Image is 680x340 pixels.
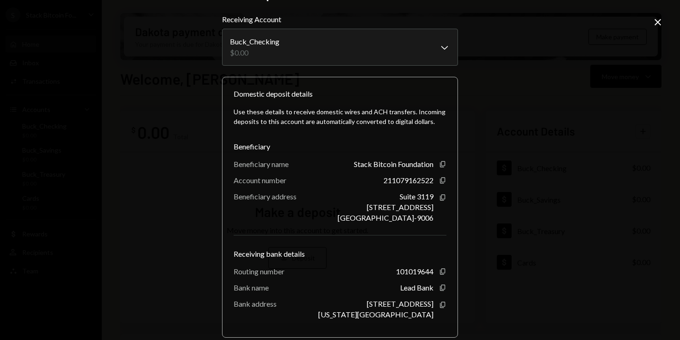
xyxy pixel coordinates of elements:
div: Bank address [234,299,277,308]
div: Routing number [234,267,284,276]
div: Stack Bitcoin Foundation [354,160,433,168]
div: Domestic deposit details [234,88,313,99]
div: Bank name [234,283,269,292]
button: Receiving Account [222,29,458,66]
div: Lead Bank [400,283,433,292]
div: Beneficiary [234,141,446,152]
div: [STREET_ADDRESS] [367,299,433,308]
div: Use these details to receive domestic wires and ACH transfers. Incoming deposits to this account ... [234,107,446,126]
div: Suite 3119 [400,192,433,201]
div: [GEOGRAPHIC_DATA]-9006 [338,213,433,222]
div: Beneficiary address [234,192,297,201]
label: Receiving Account [222,14,458,25]
div: 211079162522 [383,176,433,185]
div: Account number [234,176,286,185]
div: [US_STATE][GEOGRAPHIC_DATA] [318,310,433,319]
div: 101019644 [396,267,433,276]
div: Receiving bank details [234,248,446,260]
div: Beneficiary name [234,160,289,168]
div: [STREET_ADDRESS] [367,203,433,211]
